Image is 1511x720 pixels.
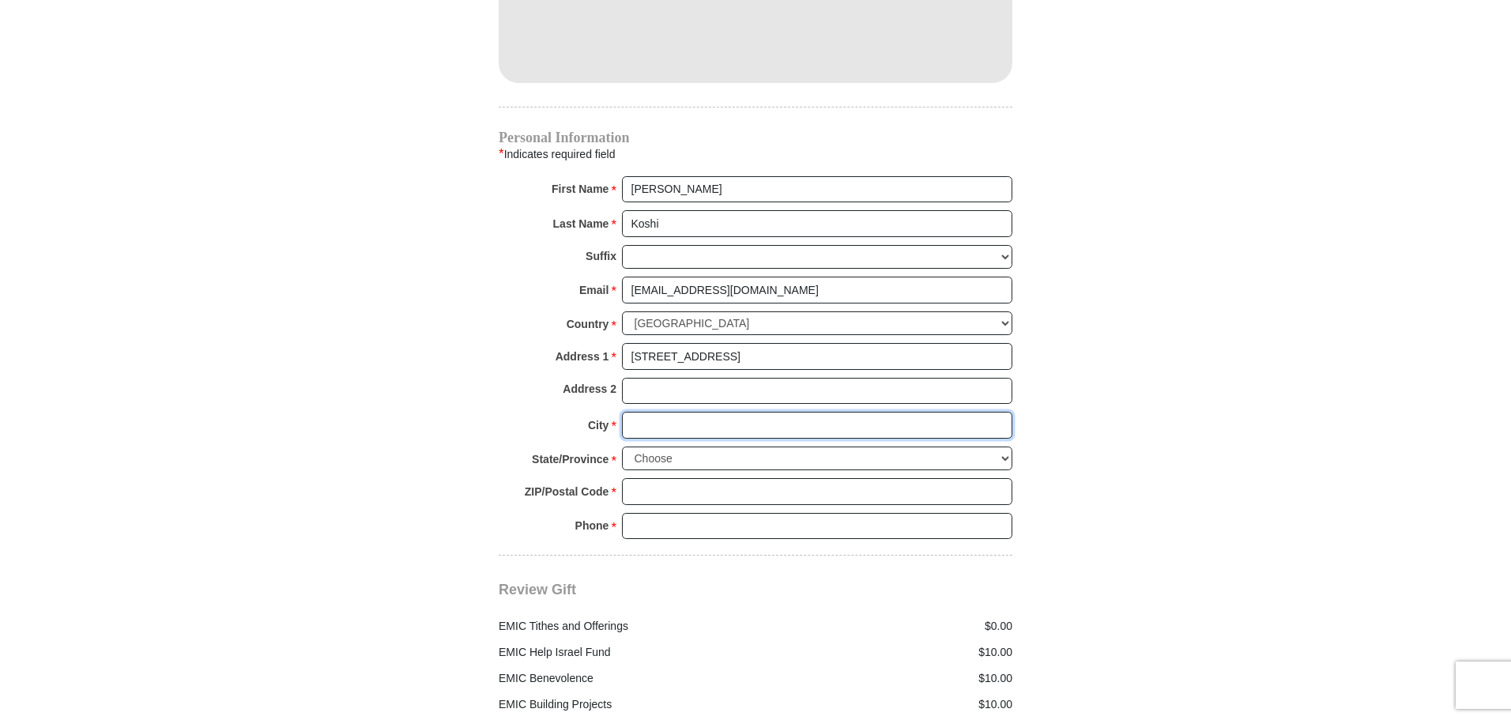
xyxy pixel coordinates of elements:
div: $0.00 [755,618,1021,635]
strong: Country [567,313,609,335]
div: $10.00 [755,696,1021,713]
strong: First Name [552,178,609,200]
div: Indicates required field [499,144,1012,164]
strong: Email [579,279,609,301]
div: EMIC Help Israel Fund [491,644,756,661]
div: $10.00 [755,670,1021,687]
strong: Phone [575,515,609,537]
h4: Personal Information [499,131,1012,144]
span: Review Gift [499,582,576,597]
div: EMIC Building Projects [491,696,756,713]
strong: Last Name [553,213,609,235]
div: EMIC Tithes and Offerings [491,618,756,635]
strong: Address 1 [556,345,609,368]
strong: State/Province [532,448,609,470]
strong: Suffix [586,245,616,267]
strong: ZIP/Postal Code [525,481,609,503]
strong: City [588,414,609,436]
strong: Address 2 [563,378,616,400]
div: $10.00 [755,644,1021,661]
div: EMIC Benevolence [491,670,756,687]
